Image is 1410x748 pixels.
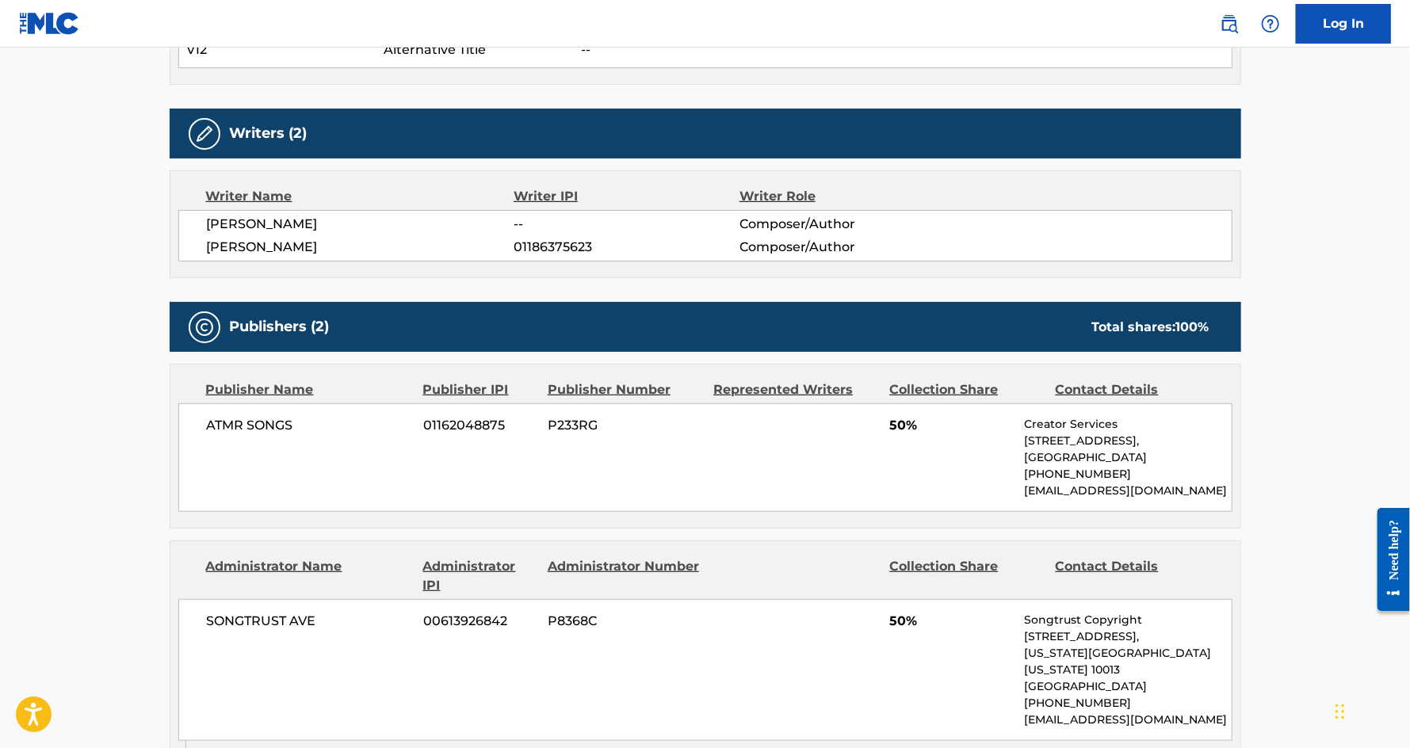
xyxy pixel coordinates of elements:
div: Help [1255,8,1286,40]
a: Public Search [1213,8,1245,40]
div: Publisher Number [548,380,701,399]
div: Writer IPI [514,187,739,206]
div: Writer Role [739,187,945,206]
p: [PHONE_NUMBER] [1024,695,1231,712]
img: Publishers [195,318,214,337]
span: Composer/Author [739,215,945,234]
span: ATMR SONGS [207,416,412,435]
div: Administrator IPI [423,557,536,595]
span: 01162048875 [423,416,536,435]
span: [PERSON_NAME] [207,215,514,234]
div: Publisher Name [206,380,411,399]
a: Log In [1296,4,1391,44]
p: [US_STATE][GEOGRAPHIC_DATA][US_STATE] 10013 [1024,645,1231,678]
img: search [1220,14,1239,33]
img: Writers [195,124,214,143]
iframe: Chat Widget [1331,672,1410,748]
p: [STREET_ADDRESS], [1024,433,1231,449]
div: Administrator Name [206,557,411,595]
p: [GEOGRAPHIC_DATA] [1024,449,1231,466]
div: Collection Share [889,557,1043,595]
p: [EMAIL_ADDRESS][DOMAIN_NAME] [1024,483,1231,499]
div: Contact Details [1056,557,1209,595]
span: [PERSON_NAME] [207,238,514,257]
p: [GEOGRAPHIC_DATA] [1024,678,1231,695]
span: P233RG [548,416,701,435]
div: Total shares: [1092,318,1209,337]
img: MLC Logo [19,12,80,35]
td: Alternative Title [376,32,573,68]
div: Administrator Number [548,557,701,595]
td: -- [573,32,1232,68]
p: Songtrust Copyright [1024,612,1231,628]
span: -- [514,215,739,234]
span: 01186375623 [514,238,739,257]
p: [PHONE_NUMBER] [1024,466,1231,483]
span: SONGTRUST AVE [207,612,412,631]
div: Drag [1335,688,1345,735]
img: help [1261,14,1280,33]
span: Composer/Author [739,238,945,257]
div: Writer Name [206,187,514,206]
p: Creator Services [1024,416,1231,433]
h5: Publishers (2) [230,318,330,336]
div: Collection Share [889,380,1043,399]
span: P8368C [548,612,701,631]
span: 50% [889,416,1012,435]
div: Contact Details [1056,380,1209,399]
td: V12 [178,32,376,68]
h5: Writers (2) [230,124,308,143]
iframe: Resource Center [1366,496,1410,624]
span: 100 % [1176,319,1209,334]
p: [EMAIL_ADDRESS][DOMAIN_NAME] [1024,712,1231,728]
span: 00613926842 [423,612,536,631]
div: Publisher IPI [423,380,536,399]
span: 50% [889,612,1012,631]
div: Represented Writers [713,380,877,399]
p: [STREET_ADDRESS], [1024,628,1231,645]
